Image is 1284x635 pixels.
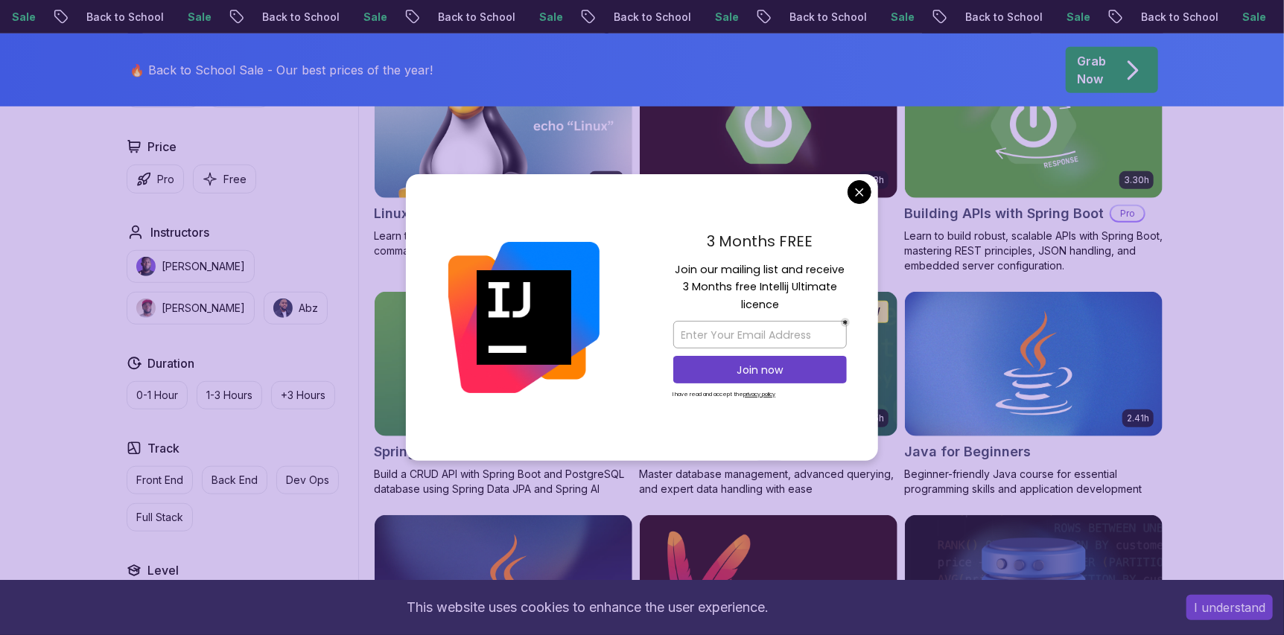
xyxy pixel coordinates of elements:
img: Building APIs with Spring Boot card [905,54,1163,198]
p: Dev Ops [286,473,329,488]
button: Accept cookies [1186,595,1273,620]
p: Back to School [932,10,1034,25]
a: Advanced Spring Boot card5.18hAdvanced Spring BootProDive deep into Spring Boot with our advanced... [639,53,898,273]
a: Spring Boot for Beginners card1.67hNEWSpring Boot for BeginnersBuild a CRUD API with Spring Boot ... [374,291,633,497]
p: Back to School [1108,10,1210,25]
p: Grab Now [1077,52,1106,88]
p: 0-1 Hour [136,388,178,403]
img: Spring Boot for Beginners card [375,292,632,436]
p: Beginner-friendly Java course for essential programming skills and application development [904,467,1163,497]
p: Learn to build robust, scalable APIs with Spring Boot, mastering REST principles, JSON handling, ... [904,229,1163,273]
p: [PERSON_NAME] [162,259,245,274]
img: instructor img [136,299,156,318]
img: Linux Fundamentals card [375,54,632,198]
h2: Price [147,138,177,156]
img: Advanced Spring Boot card [640,54,897,198]
p: Sale [858,10,906,25]
button: 0-1 Hour [127,381,188,409]
h2: Level [147,561,179,579]
button: Pro [127,165,184,194]
p: Build a CRUD API with Spring Boot and PostgreSQL database using Spring Data JPA and Spring AI [374,467,633,497]
a: Java for Beginners card2.41hJava for BeginnersBeginner-friendly Java course for essential program... [904,291,1163,497]
p: Back to School [581,10,682,25]
p: 🔥 Back to School Sale - Our best prices of the year! [130,61,433,79]
p: 2.41h [1127,412,1149,424]
h2: Instructors [150,223,209,241]
p: [PERSON_NAME] [162,301,245,316]
p: Back End [212,473,258,488]
p: Sale [155,10,203,25]
h2: Linux Fundamentals [374,203,506,224]
p: Sale [682,10,730,25]
img: Java for Beginners card [905,292,1163,436]
button: Front End [127,466,193,494]
p: Back to School [757,10,858,25]
img: instructor img [136,257,156,276]
p: Sale [1034,10,1081,25]
a: Linux Fundamentals card6.00hLinux FundamentalsProLearn the fundamentals of Linux and how to use t... [374,53,633,258]
h2: Track [147,439,179,457]
p: Learn the fundamentals of Linux and how to use the command line [374,229,633,258]
h2: Java for Beginners [904,441,1031,462]
p: Free [223,172,247,187]
p: Abz [299,301,318,316]
p: Sale [506,10,554,25]
button: instructor img[PERSON_NAME] [127,250,255,283]
p: 1-3 Hours [206,388,252,403]
a: Building APIs with Spring Boot card3.30hBuilding APIs with Spring BootProLearn to build robust, s... [904,53,1163,273]
p: 3.30h [1124,174,1149,186]
button: 1-3 Hours [197,381,262,409]
button: +3 Hours [271,381,335,409]
h2: Duration [147,354,194,372]
p: Sale [1210,10,1257,25]
p: Back to School [54,10,155,25]
p: Full Stack [136,510,183,525]
p: Pro [157,172,174,187]
p: Pro [1111,206,1144,221]
p: Front End [136,473,183,488]
h2: Spring Boot for Beginners [374,441,544,462]
p: Back to School [229,10,331,25]
p: +3 Hours [281,388,325,403]
p: Master database management, advanced querying, and expert data handling with ease [639,467,898,497]
img: instructor img [273,299,293,318]
button: Dev Ops [276,466,339,494]
button: Back End [202,466,267,494]
button: instructor img[PERSON_NAME] [127,292,255,325]
p: Back to School [405,10,506,25]
button: instructor imgAbz [264,292,328,325]
div: This website uses cookies to enhance the user experience. [11,591,1164,624]
button: Full Stack [127,503,193,532]
h2: Building APIs with Spring Boot [904,203,1104,224]
p: Sale [331,10,378,25]
button: Free [193,165,256,194]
